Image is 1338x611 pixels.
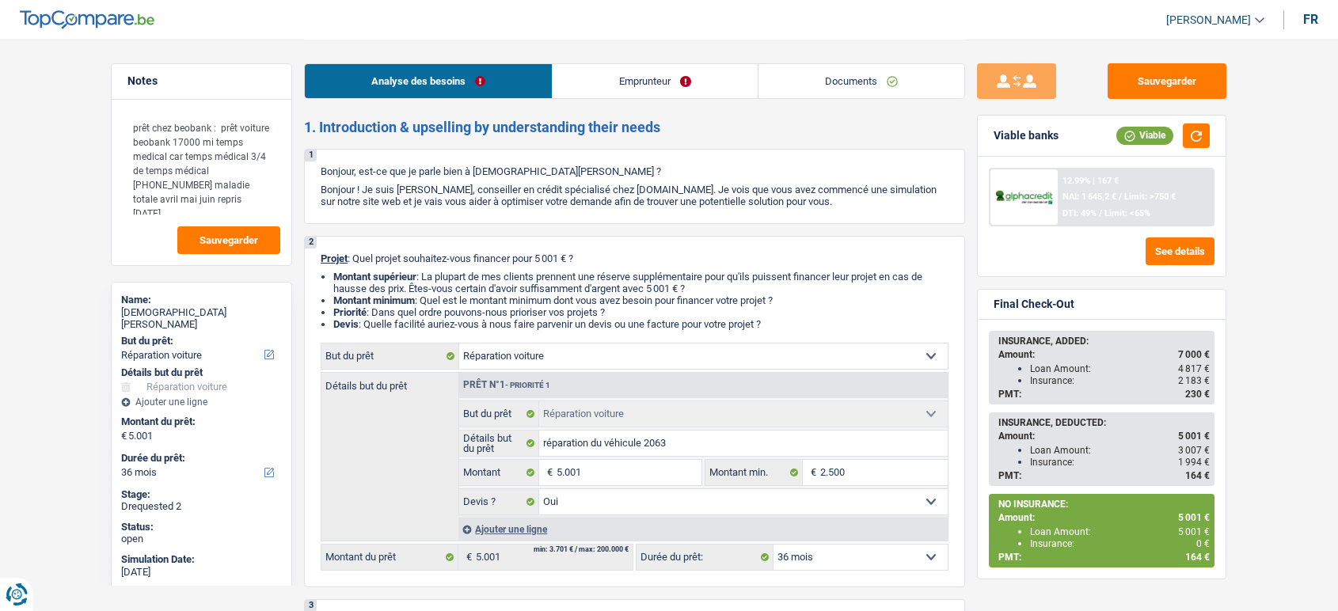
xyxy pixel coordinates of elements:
[333,306,948,318] li: : Dans quel ordre pouvons-nous prioriser vos projets ?
[998,336,1210,347] div: INSURANCE, ADDED:
[121,294,282,306] div: Name:
[1030,538,1210,549] div: Insurance:
[321,165,948,177] p: Bonjour, est-ce que je parle bien à [DEMOGRAPHIC_DATA][PERSON_NAME] ?
[998,431,1210,442] div: Amount:
[998,470,1210,481] div: PMT:
[534,546,629,553] div: min: 3.701 € / max: 200.000 €
[121,430,127,442] span: €
[305,150,317,161] div: 1
[1178,375,1210,386] span: 2 183 €
[321,373,458,391] label: Détails but du prêt
[321,545,458,570] label: Montant du prêt
[459,401,539,427] label: But du prêt
[994,129,1059,142] div: Viable banks
[1185,552,1210,563] span: 164 €
[459,431,539,456] label: Détails but du prêt
[1124,192,1176,202] span: Limit: >750 €
[994,188,1053,207] img: AlphaCredit
[1030,445,1210,456] div: Loan Amount:
[121,397,282,408] div: Ajouter une ligne
[1178,512,1210,523] span: 5 001 €
[459,380,554,390] div: Prêt n°1
[121,566,282,579] div: [DATE]
[1104,208,1150,218] span: Limit: <65%
[333,318,359,330] span: Devis
[998,417,1210,428] div: INSURANCE, DEDUCTED:
[1099,208,1102,218] span: /
[305,237,317,249] div: 2
[304,119,965,136] h2: 1. Introduction & upselling by understanding their needs
[305,64,552,98] a: Analyse des besoins
[1185,470,1210,481] span: 164 €
[1178,457,1210,468] span: 1 994 €
[553,64,758,98] a: Emprunteur
[333,294,948,306] li: : Quel est le montant minimum dont vous avez besoin pour financer votre projet ?
[321,343,459,369] label: But du prêt
[333,271,948,294] li: : La plupart de mes clients prennent une réserve supplémentaire pour qu'ils puissent financer leu...
[121,553,282,566] div: Simulation Date:
[539,460,557,485] span: €
[121,488,282,501] div: Stage:
[121,452,279,465] label: Durée du prêt:
[1185,389,1210,400] span: 230 €
[1166,13,1251,27] span: [PERSON_NAME]
[758,64,964,98] a: Documents
[637,545,774,570] label: Durée du prêt:
[1116,127,1173,144] div: Viable
[200,235,258,245] span: Sauvegarder
[1119,192,1122,202] span: /
[1196,538,1210,549] span: 0 €
[1178,363,1210,374] span: 4 817 €
[705,460,802,485] label: Montant min.
[20,10,154,29] img: TopCompare Logo
[1030,526,1210,537] div: Loan Amount:
[121,306,282,331] div: [DEMOGRAPHIC_DATA][PERSON_NAME]
[121,366,282,379] div: Détails but du prêt
[1178,445,1210,456] span: 3 007 €
[1062,176,1119,186] div: 12.99% | 167 €
[458,518,948,541] div: Ajouter une ligne
[459,460,539,485] label: Montant
[1303,12,1318,27] div: fr
[458,545,476,570] span: €
[333,271,416,283] strong: Montant supérieur
[505,381,550,389] span: - Priorité 1
[1178,526,1210,537] span: 5 001 €
[1146,237,1214,265] button: See details
[177,226,280,254] button: Sauvegarder
[998,552,1210,563] div: PMT:
[803,460,820,485] span: €
[321,184,948,207] p: Bonjour ! Je suis [PERSON_NAME], conseiller en crédit spécialisé chez [DOMAIN_NAME]. Je vois que ...
[994,298,1074,311] div: Final Check-Out
[121,500,282,513] div: Drequested 2
[321,252,948,264] p: : Quel projet souhaitez-vous financer pour 5 001 € ?
[121,416,279,428] label: Montant du prêt:
[1030,375,1210,386] div: Insurance:
[998,349,1210,360] div: Amount:
[333,318,948,330] li: : Quelle facilité auriez-vous à nous faire parvenir un devis ou une facture pour votre projet ?
[1178,349,1210,360] span: 7 000 €
[459,489,539,514] label: Devis ?
[1154,7,1264,33] a: [PERSON_NAME]
[998,389,1210,400] div: PMT:
[1062,192,1116,202] span: NAI: 1 645,2 €
[321,252,348,264] span: Projet
[1178,431,1210,442] span: 5 001 €
[121,533,282,545] div: open
[1030,457,1210,468] div: Insurance:
[1030,363,1210,374] div: Loan Amount:
[333,306,367,318] strong: Priorité
[998,512,1210,523] div: Amount:
[998,499,1210,510] div: NO INSURANCE:
[127,74,276,88] h5: Notes
[1062,208,1097,218] span: DTI: 49%
[121,335,279,347] label: But du prêt:
[1108,63,1226,99] button: Sauvegarder
[333,294,415,306] strong: Montant minimum
[121,521,282,533] div: Status:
